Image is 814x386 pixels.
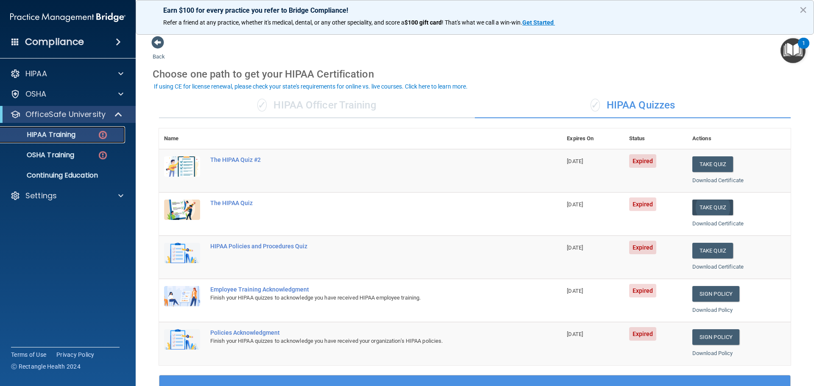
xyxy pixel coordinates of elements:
[522,19,554,26] strong: Get Started
[153,62,797,86] div: Choose one path to get your HIPAA Certification
[692,156,733,172] button: Take Quiz
[442,19,522,26] span: ! That's what we call a win-win.
[6,131,75,139] p: HIPAA Training
[567,201,583,208] span: [DATE]
[257,99,267,111] span: ✓
[163,6,786,14] p: Earn $100 for every practice you refer to Bridge Compliance!
[687,128,791,149] th: Actions
[210,336,519,346] div: Finish your HIPAA quizzes to acknowledge you have received your organization’s HIPAA policies.
[6,151,74,159] p: OSHA Training
[153,82,469,91] button: If using CE for license renewal, please check your state's requirements for online vs. live cours...
[567,244,583,251] span: [DATE]
[404,19,442,26] strong: $100 gift card
[629,284,657,297] span: Expired
[153,43,165,60] a: Back
[163,19,404,26] span: Refer a friend at any practice, whether it's medical, dental, or any other speciality, and score a
[629,154,657,168] span: Expired
[799,3,807,17] button: Close
[210,286,519,293] div: Employee Training Acknowledgment
[10,9,125,26] img: PMB logo
[522,19,555,26] a: Get Started
[692,329,739,345] a: Sign Policy
[692,307,733,313] a: Download Policy
[25,89,47,99] p: OSHA
[567,288,583,294] span: [DATE]
[692,286,739,302] a: Sign Policy
[159,128,205,149] th: Name
[210,156,519,163] div: The HIPAA Quiz #2
[802,43,805,54] div: 1
[567,158,583,164] span: [DATE]
[10,89,123,99] a: OSHA
[98,150,108,161] img: danger-circle.6113f641.png
[25,36,84,48] h4: Compliance
[6,171,121,180] p: Continuing Education
[475,93,791,118] div: HIPAA Quizzes
[692,350,733,356] a: Download Policy
[629,197,657,211] span: Expired
[10,191,123,201] a: Settings
[629,241,657,254] span: Expired
[10,69,123,79] a: HIPAA
[692,177,744,183] a: Download Certificate
[10,109,123,119] a: OfficeSafe University
[591,99,600,111] span: ✓
[210,293,519,303] div: Finish your HIPAA quizzes to acknowledge you have received HIPAA employee training.
[25,109,106,119] p: OfficeSafe University
[25,191,57,201] p: Settings
[562,128,624,149] th: Expires On
[11,350,46,359] a: Terms of Use
[98,130,108,140] img: danger-circle.6113f641.png
[210,329,519,336] div: Policies Acknowledgment
[781,38,806,63] button: Open Resource Center, 1 new notification
[567,331,583,337] span: [DATE]
[692,200,733,215] button: Take Quiz
[11,362,81,371] span: Ⓒ Rectangle Health 2024
[624,128,687,149] th: Status
[210,200,519,206] div: The HIPAA Quiz
[210,243,519,250] div: HIPAA Policies and Procedures Quiz
[692,220,744,227] a: Download Certificate
[154,83,468,89] div: If using CE for license renewal, please check your state's requirements for online vs. live cours...
[159,93,475,118] div: HIPAA Officer Training
[56,350,95,359] a: Privacy Policy
[629,327,657,341] span: Expired
[25,69,47,79] p: HIPAA
[692,264,744,270] a: Download Certificate
[692,243,733,258] button: Take Quiz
